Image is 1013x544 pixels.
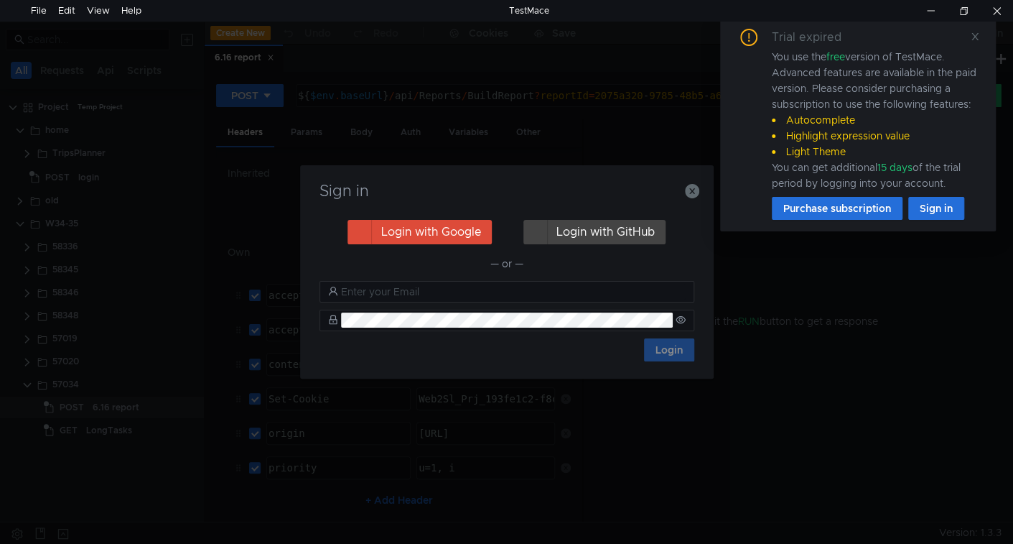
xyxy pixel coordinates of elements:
[317,183,696,200] h3: Sign in
[772,144,979,160] li: Light Theme
[908,197,964,220] button: Sign in
[772,29,859,46] div: Trial expired
[772,197,902,220] button: Purchase subscription
[523,220,666,244] button: Login with GitHub
[347,220,492,244] button: Login with Google
[772,160,979,191] div: You can get additional of the trial period by logging into your account.
[772,128,979,144] li: Highlight expression value
[772,49,979,191] div: You use the version of TestMace. Advanced features are available in the paid version. Please cons...
[319,255,694,272] div: — or —
[877,161,912,174] span: 15 days
[826,50,845,63] span: free
[341,284,686,300] input: Enter your Email
[772,112,979,128] li: Autocomplete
